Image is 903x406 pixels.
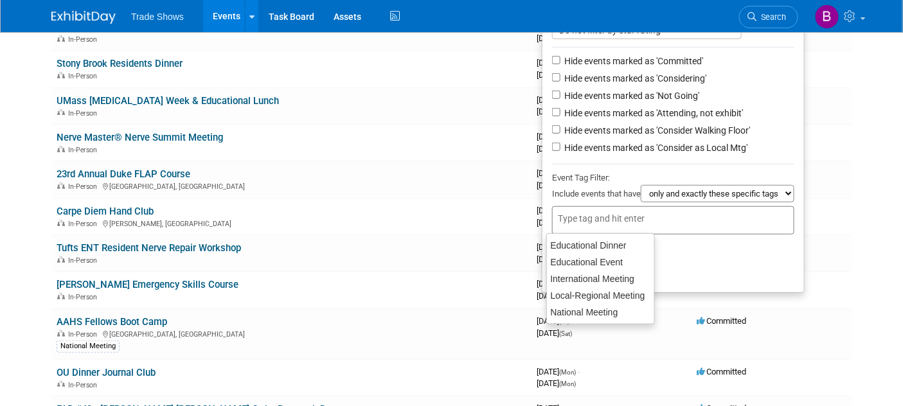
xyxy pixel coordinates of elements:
[57,330,65,337] img: In-Person Event
[68,35,101,44] span: In-Person
[57,181,526,191] div: [GEOGRAPHIC_DATA], [GEOGRAPHIC_DATA]
[68,256,101,265] span: In-Person
[57,132,223,143] a: Nerve Master® Nerve Summit Meeting
[68,220,101,228] span: In-Person
[559,380,576,387] span: (Mon)
[57,328,526,339] div: [GEOGRAPHIC_DATA], [GEOGRAPHIC_DATA]
[57,340,120,352] div: National Meeting
[57,168,190,180] a: 23rd Annual Duke FLAP Course
[562,107,743,119] label: Hide events marked as 'Attending, not exhibit'
[57,293,65,299] img: In-Person Event
[697,367,746,376] span: Committed
[537,95,580,105] span: [DATE]
[68,182,101,191] span: In-Person
[547,270,654,287] div: International Meeting
[57,35,65,42] img: In-Person Event
[537,132,573,141] span: [DATE]
[537,58,577,67] span: [DATE]
[57,220,65,226] img: In-Person Event
[57,256,65,263] img: In-Person Event
[68,381,101,389] span: In-Person
[562,55,703,67] label: Hide events marked as 'Committed'
[547,254,654,270] div: Educational Event
[547,304,654,321] div: National Meeting
[562,124,750,137] label: Hide events marked as 'Consider Walking Floor'
[68,109,101,118] span: In-Person
[57,206,154,217] a: Carpe Diem Hand Club
[68,330,101,339] span: In-Person
[552,170,794,185] div: Event Tag Filter:
[578,367,580,376] span: -
[68,72,101,80] span: In-Person
[815,4,839,29] img: Becca Rensi
[57,367,156,378] a: OU Dinner Journal Club
[537,367,580,376] span: [DATE]
[547,237,654,254] div: Educational Dinner
[697,316,746,326] span: Committed
[57,316,167,328] a: AAHS Fellows Boot Camp
[537,168,573,178] span: [DATE]
[57,381,65,387] img: In-Person Event
[562,72,706,85] label: Hide events marked as 'Considering'
[562,89,699,102] label: Hide events marked as 'Not Going'
[537,144,572,154] span: [DATE]
[537,316,573,326] span: [DATE]
[57,109,65,116] img: In-Person Event
[559,369,576,376] span: (Mon)
[559,318,569,325] span: (Fri)
[51,11,116,24] img: ExhibitDay
[537,70,573,80] span: [DATE]
[537,206,580,215] span: [DATE]
[537,254,576,264] span: [DATE]
[537,181,573,190] span: [DATE]
[537,242,580,252] span: [DATE]
[547,287,654,304] div: Local-Regional Meeting
[131,12,184,22] span: Trade Shows
[756,12,786,22] span: Search
[57,182,65,189] img: In-Person Event
[57,242,241,254] a: Tufts ENT Resident Nerve Repair Workshop
[57,58,183,69] a: Stony Brook Residents Dinner
[537,279,576,288] span: [DATE]
[571,316,573,326] span: -
[57,72,65,78] img: In-Person Event
[537,218,573,227] span: [DATE]
[57,279,238,290] a: [PERSON_NAME] Emergency Skills Course
[57,146,65,152] img: In-Person Event
[68,146,101,154] span: In-Person
[537,328,572,338] span: [DATE]
[537,107,569,116] span: [DATE]
[559,330,572,337] span: (Sat)
[68,293,101,301] span: In-Person
[739,6,798,28] a: Search
[57,95,279,107] a: UMass [MEDICAL_DATA] Week & Educational Lunch
[537,291,572,301] span: [DATE]
[558,212,661,225] input: Type tag and hit enter
[57,218,526,228] div: [PERSON_NAME], [GEOGRAPHIC_DATA]
[552,185,794,206] div: Include events that have
[562,141,747,154] label: Hide events marked as 'Consider as Local Mtg'
[537,33,572,43] span: [DATE]
[537,378,576,388] span: [DATE]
